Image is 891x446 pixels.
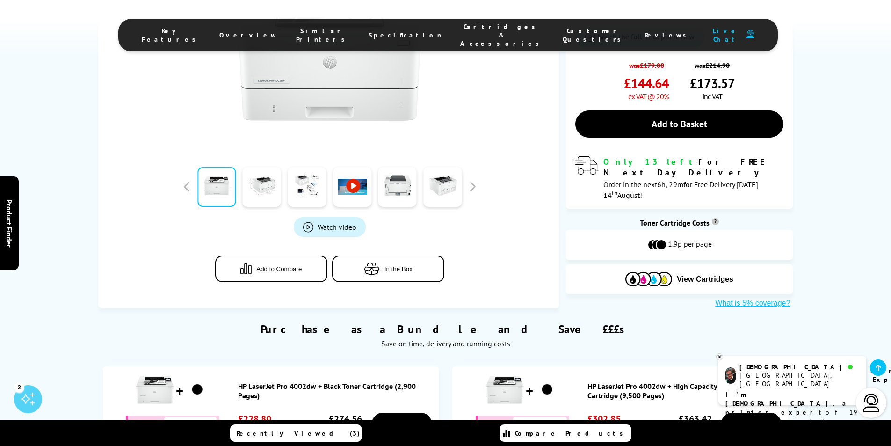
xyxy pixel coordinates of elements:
[690,74,735,92] span: £173.57
[256,265,302,272] span: Add to Compare
[237,429,360,438] span: Recently Viewed (3)
[725,390,859,444] p: of 19 years! I can help you choose the right product
[142,27,201,44] span: Key Features
[712,218,719,225] sup: Cost per page
[575,110,783,138] a: Add to Basket
[575,156,783,199] div: modal_delivery
[513,417,567,430] span: £20.79
[294,217,366,237] a: Product_All_Videos
[612,189,617,197] sup: th
[603,180,758,200] span: Order in the next for Free Delivery [DATE] 14 August!
[110,339,782,348] div: Save on time, delivery and running costs
[486,371,523,409] img: HP LaserJet Pro 4002dw + High Capacity Black Toner Cartridge (9,500 Pages)
[587,413,629,425] span: £302.85
[296,27,350,44] span: Similar Printers
[500,424,631,442] a: Compare Products
[710,27,742,44] span: Live Chat
[332,256,444,282] button: In the Box
[476,416,569,431] div: You Save
[624,74,669,92] span: £144.64
[238,413,280,425] span: £228.80
[725,367,736,384] img: chris-livechat.png
[679,413,712,425] span: £363.42
[739,371,859,388] div: [GEOGRAPHIC_DATA], [GEOGRAPHIC_DATA]
[573,271,786,287] button: View Cartridges
[126,416,219,431] div: You Save
[587,381,783,400] a: HP LaserJet Pro 4002dw + High Capacity Black Toner Cartridge (9,500 Pages)
[677,275,733,284] span: View Cartridges
[14,382,24,392] div: 2
[164,417,217,430] span: £12.56
[705,61,730,70] strike: £214.90
[668,239,712,250] span: 1.9p per page
[563,27,626,44] span: Customer Questions
[603,156,698,167] span: Only 13 left
[712,299,793,308] button: What is 5% coverage?
[329,413,362,425] span: £274.56
[318,222,356,232] span: Watch video
[624,56,669,70] span: was
[98,308,793,353] div: Purchase as a Bundle and Save £££s
[372,413,432,434] a: Buy
[136,371,174,409] img: HP LaserJet Pro 4002dw + Black Toner Cartridge (2,900 Pages)
[238,381,434,400] a: HP LaserJet Pro 4002dw + Black Toner Cartridge (2,900 Pages)
[215,256,327,282] button: Add to Compare
[746,30,754,39] img: user-headset-duotone.svg
[230,424,362,442] a: Recently Viewed (3)
[460,22,544,48] span: Cartridges & Accessories
[640,61,664,70] strike: £179.08
[625,272,672,286] img: Cartridges
[536,378,559,402] img: HP LaserJet Pro 4002dw + High Capacity Black Toner Cartridge (9,500 Pages)
[384,265,413,272] span: In the Box
[690,56,735,70] span: was
[369,31,442,39] span: Specification
[5,199,14,247] span: Product Finder
[603,156,783,178] div: for FREE Next Day Delivery
[862,394,881,412] img: user-headset-light.svg
[645,31,691,39] span: Reviews
[725,390,849,417] b: I'm [DEMOGRAPHIC_DATA], a printer expert
[703,92,722,101] span: inc VAT
[628,92,669,101] span: ex VAT @ 20%
[219,31,277,39] span: Overview
[739,363,859,371] div: [DEMOGRAPHIC_DATA]
[566,218,793,227] div: Toner Cartridge Costs
[515,429,628,438] span: Compare Products
[186,378,209,402] img: HP LaserJet Pro 4002dw + Black Toner Cartridge (2,900 Pages)
[657,180,683,189] span: 6h, 29m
